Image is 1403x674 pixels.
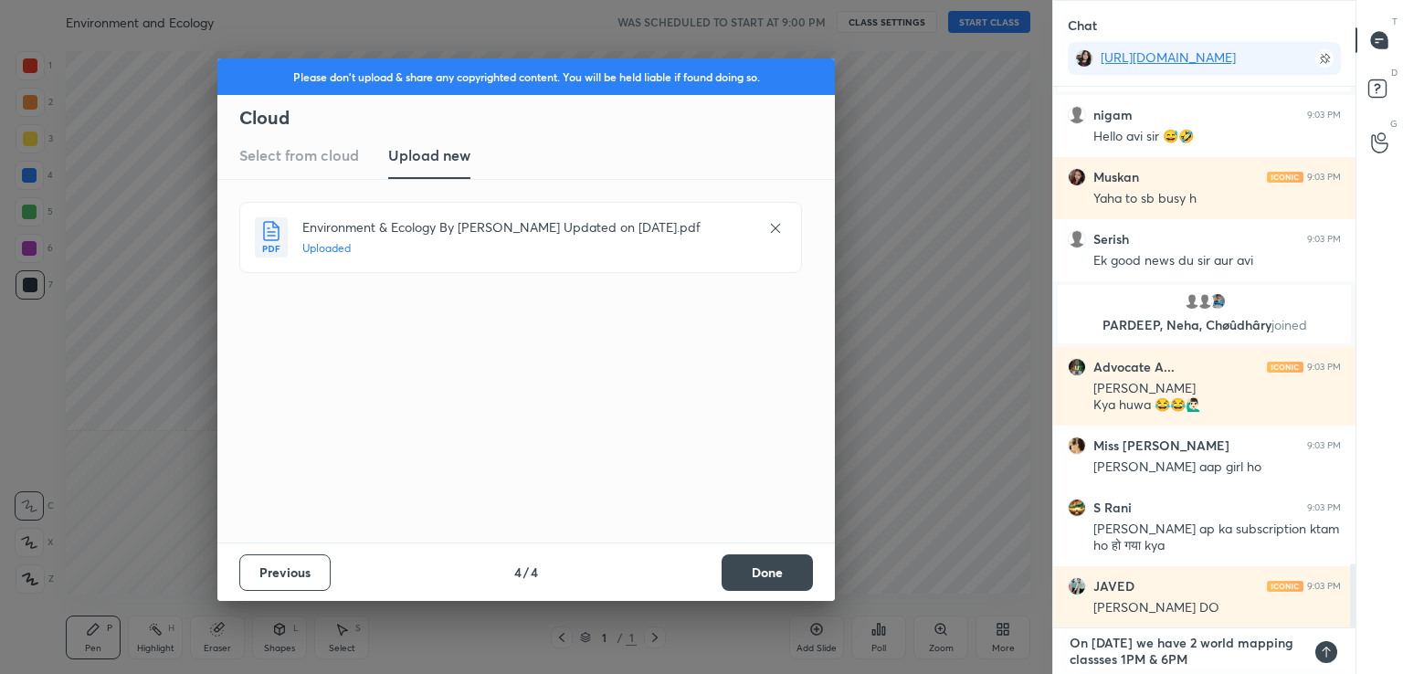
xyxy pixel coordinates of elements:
[1093,190,1341,208] div: Yaha to sb busy h
[722,554,813,591] button: Done
[302,217,750,237] h4: Environment & Ecology By [PERSON_NAME] Updated on [DATE].pdf
[1093,521,1341,555] div: [PERSON_NAME] ap ka subscription ktam ho हो गया kya
[388,144,470,166] h3: Upload new
[1390,117,1398,131] p: G
[1208,292,1227,311] img: a965140623104c2c91e8aec63f1bb8cf.61731129_3
[302,240,750,257] h5: Uploaded
[1307,362,1341,373] div: 9:03 PM
[1093,578,1134,595] h6: JAVED
[523,563,529,582] h4: /
[1068,577,1086,595] img: d3becdec0278475f9c14a73be83cb8a6.jpg
[1053,1,1112,49] p: Chat
[1307,581,1341,592] div: 9:03 PM
[1068,230,1086,248] img: default.png
[239,106,835,130] h2: Cloud
[1093,231,1129,247] h6: Serish
[1075,49,1093,68] img: 8e79206cb2144bb4a48e2b74f8c7e2db.jpg
[1093,380,1341,415] div: [PERSON_NAME] Kya huwa 😂😂🙋🏻‍♂️
[1093,500,1132,516] h6: S Rani
[1267,172,1303,183] img: iconic-light.a09c19a4.png
[1068,437,1086,455] img: 971353147bf745969d391d43a00ecf99.jpg
[1093,359,1175,375] h6: Advocate A...
[1391,66,1398,79] p: D
[1307,172,1341,183] div: 9:03 PM
[1093,252,1341,270] div: Ek good news du sir aur avi
[1267,581,1303,592] img: iconic-light.a09c19a4.png
[1093,128,1341,146] div: Hello avi sir 😅🤣
[1307,110,1341,121] div: 9:03 PM
[1307,502,1341,513] div: 9:03 PM
[1267,362,1303,373] img: iconic-light.a09c19a4.png
[1068,168,1086,186] img: 71d8e244de714e35a7bcb41070033b2f.jpg
[1093,599,1341,617] div: [PERSON_NAME] DO
[1068,499,1086,517] img: 51a4156a648642f9a1429975242a7ad0.jpg
[1093,107,1133,123] h6: nigam
[1307,234,1341,245] div: 9:03 PM
[1093,458,1341,477] div: [PERSON_NAME] aap girl ho
[1069,318,1340,332] p: PARDEEP, Neha, Chøûdhâry
[514,563,522,582] h4: 4
[531,563,538,582] h4: 4
[1183,292,1201,311] img: default.png
[1196,292,1214,311] img: default.png
[1101,48,1236,66] a: [URL][DOMAIN_NAME]
[1068,358,1086,376] img: 7d53beb2b6274784b34418eb7cd6c706.jpg
[1392,15,1398,28] p: T
[1068,628,1304,674] textarea: On [DATE] we have 2 world mapping classses 1PM & 6PM
[1068,106,1086,124] img: default.png
[1271,316,1307,333] span: joined
[217,58,835,95] div: Please don't upload & share any copyrighted content. You will be held liable if found doing so.
[1307,440,1341,451] div: 9:03 PM
[1093,437,1229,454] h6: Miss [PERSON_NAME]
[1053,87,1356,628] div: grid
[239,554,331,591] button: Previous
[1093,169,1139,185] h6: Muskan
